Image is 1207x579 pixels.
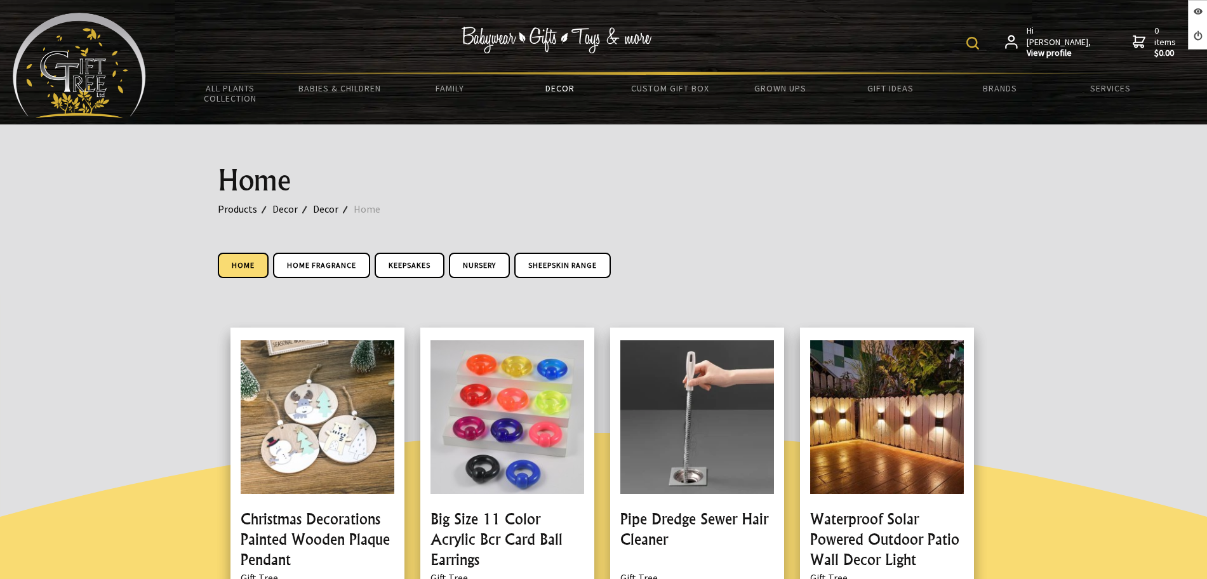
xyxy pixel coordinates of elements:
img: Babyware - Gifts - Toys and more... [13,13,146,118]
a: Decor [313,201,354,217]
a: All Plants Collection [175,75,285,112]
a: Gift Ideas [835,75,945,102]
a: Brands [945,75,1055,102]
strong: View profile [1027,48,1092,59]
a: Family [395,75,505,102]
span: 0 items [1154,25,1178,59]
a: Keepsakes [375,253,444,278]
a: Custom Gift Box [615,75,725,102]
a: Sheepskin Range [514,253,611,278]
a: 0 items$0.00 [1133,25,1178,59]
a: Home [354,201,396,217]
img: Babywear - Gifts - Toys & more [461,27,651,53]
span: Hi [PERSON_NAME], [1027,25,1092,59]
h1: Home [218,165,990,196]
a: Grown Ups [725,75,835,102]
a: Home Fragrance [273,253,370,278]
strong: $0.00 [1154,48,1178,59]
a: Hi [PERSON_NAME],View profile [1005,25,1092,59]
a: Home [218,253,269,278]
a: Decor [505,75,615,102]
a: Babies & Children [285,75,395,102]
a: Decor [272,201,313,217]
a: Nursery [449,253,510,278]
a: Products [218,201,272,217]
img: product search [966,37,979,50]
a: Services [1055,75,1165,102]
